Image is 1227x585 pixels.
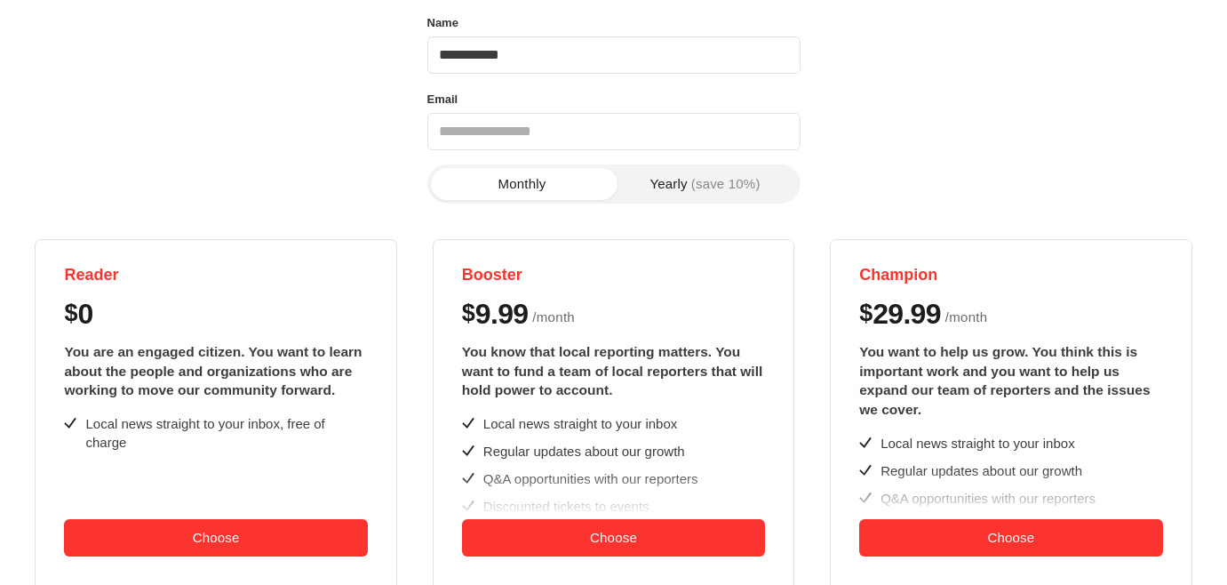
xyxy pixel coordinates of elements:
span: $ [462,300,475,327]
div: You are an engaged citizen. You want to learn about the people and organizations who are working ... [64,342,367,400]
div: You know that local reporting matters. You want to fund a team of local reporters that will hold ... [462,342,765,400]
label: Email [427,88,458,111]
div: Local news straight to your inbox, free of charge [85,414,367,452]
h4: Reader [64,265,367,285]
div: You want to help us grow. You think this is important work and you want to help us expand our tea... [859,342,1162,420]
input: Email [427,113,801,150]
button: Choose [859,519,1162,557]
label: Name [427,12,458,35]
button: Choose [64,519,367,557]
span: / month [532,307,575,328]
button: Choose [462,519,765,557]
span: $ [859,300,872,327]
div: Regular updates about our growth [483,442,685,461]
span: / month [945,307,988,328]
h4: Booster [462,265,765,285]
h4: Champion [859,265,1162,285]
button: Monthly [431,168,614,200]
span: $ [64,300,77,327]
span: 29.99 [872,300,941,328]
span: 9.99 [475,300,528,328]
div: Regular updates about our growth [880,461,1082,480]
button: Yearly(save 10%) [614,168,797,200]
div: Local news straight to your inbox [880,434,1074,453]
span: 0 [78,300,93,328]
input: Name [427,36,801,74]
div: Local news straight to your inbox [483,414,677,433]
span: (save 10%) [691,177,761,190]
